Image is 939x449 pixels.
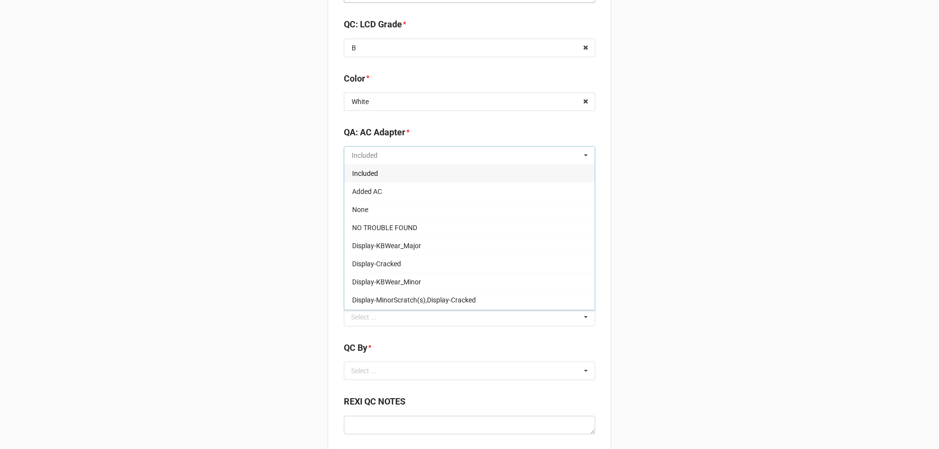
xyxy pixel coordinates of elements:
div: White [352,98,369,105]
span: NO TROUBLE FOUND [352,224,417,232]
span: Display-KBWear_Major [352,242,421,250]
div: Select ... [349,365,391,377]
label: REXI QC NOTES [344,395,405,408]
span: Included [352,170,378,177]
label: Color [344,72,365,86]
span: Display-Cracked [352,260,401,268]
label: QA: AC Adapter [344,126,405,139]
div: Select ... [349,311,391,322]
div: B [352,44,356,51]
span: Display-MinorScratch(s),Display-Cracked [352,296,476,304]
label: QC By [344,341,367,355]
span: Added AC [352,188,382,195]
span: Display-KBWear_Minor [352,278,421,286]
span: None [352,206,368,214]
label: QC: LCD Grade [344,18,402,31]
